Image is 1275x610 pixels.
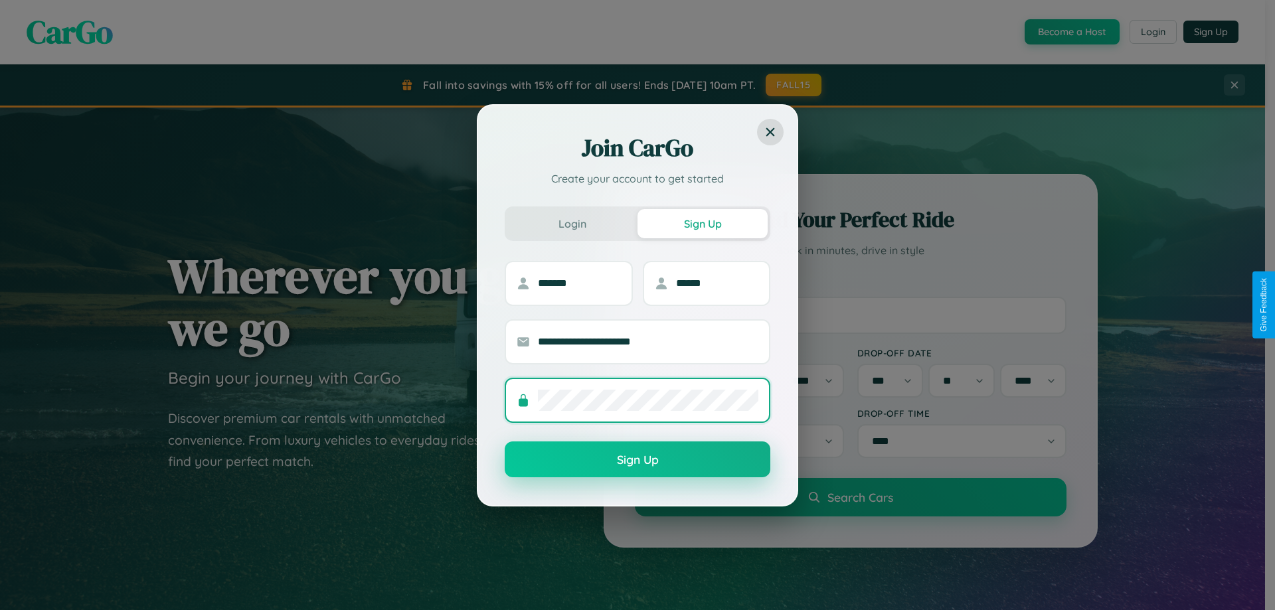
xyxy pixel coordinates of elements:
button: Login [507,209,637,238]
button: Sign Up [505,441,770,477]
div: Give Feedback [1259,278,1268,332]
p: Create your account to get started [505,171,770,187]
button: Sign Up [637,209,768,238]
h2: Join CarGo [505,132,770,164]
